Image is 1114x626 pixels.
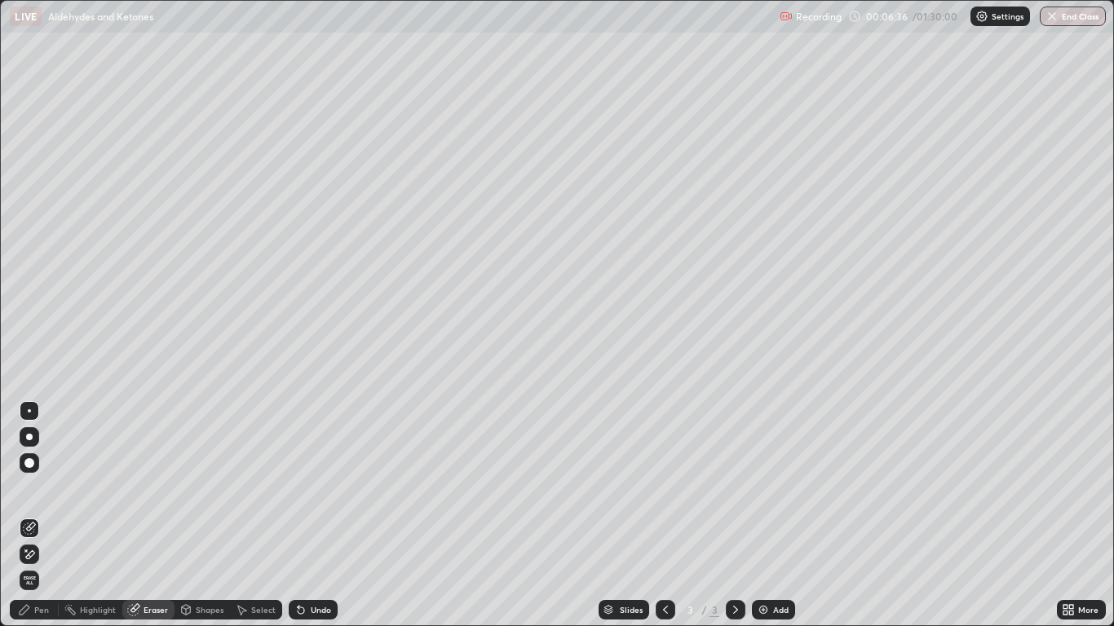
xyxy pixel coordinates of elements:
[620,606,643,614] div: Slides
[796,11,842,23] p: Recording
[975,10,988,23] img: class-settings-icons
[1040,7,1106,26] button: End Class
[780,10,793,23] img: recording.375f2c34.svg
[311,606,331,614] div: Undo
[251,606,276,614] div: Select
[48,10,153,23] p: Aldehydes and Ketones
[20,575,38,585] span: Erase all
[682,605,698,615] div: 3
[710,602,719,617] div: 3
[1078,606,1099,614] div: More
[1045,10,1059,23] img: end-class-cross
[144,606,168,614] div: Eraser
[992,12,1023,20] p: Settings
[15,10,37,23] p: LIVE
[773,606,789,614] div: Add
[80,606,116,614] div: Highlight
[757,603,770,616] img: add-slide-button
[701,605,706,615] div: /
[196,606,223,614] div: Shapes
[34,606,49,614] div: Pen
